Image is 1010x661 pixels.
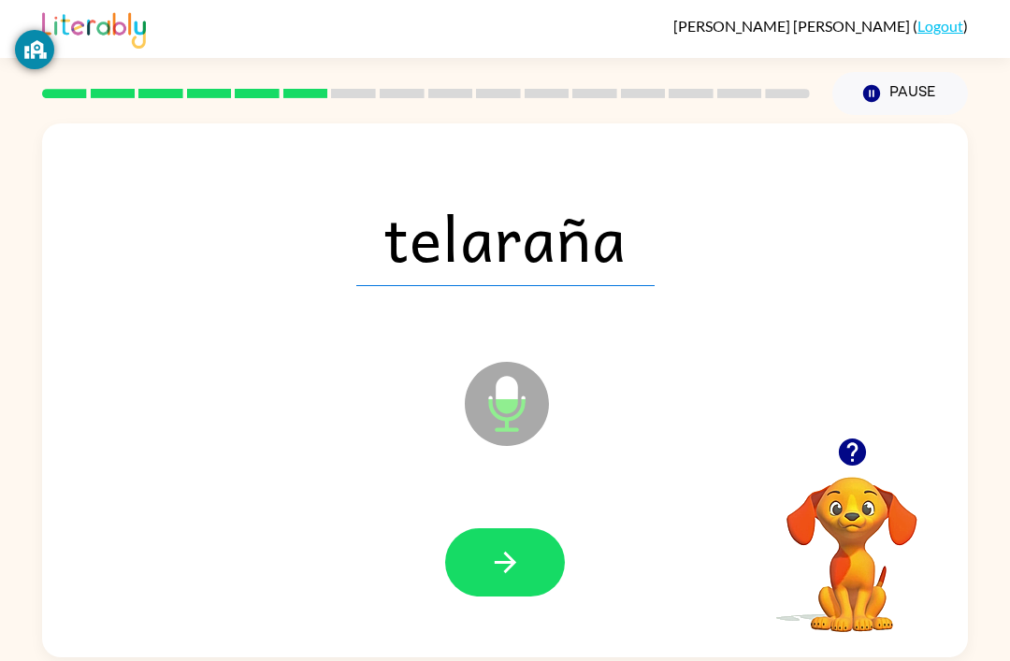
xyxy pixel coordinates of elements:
a: Logout [917,17,963,35]
button: Pause [832,72,968,115]
img: Literably [42,7,146,49]
span: telaraña [356,189,655,286]
video: Your browser must support playing .mp4 files to use Literably. Please try using another browser. [758,448,945,635]
span: [PERSON_NAME] [PERSON_NAME] [673,17,913,35]
div: ( ) [673,17,968,35]
button: GoGuardian Privacy Information [15,30,54,69]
